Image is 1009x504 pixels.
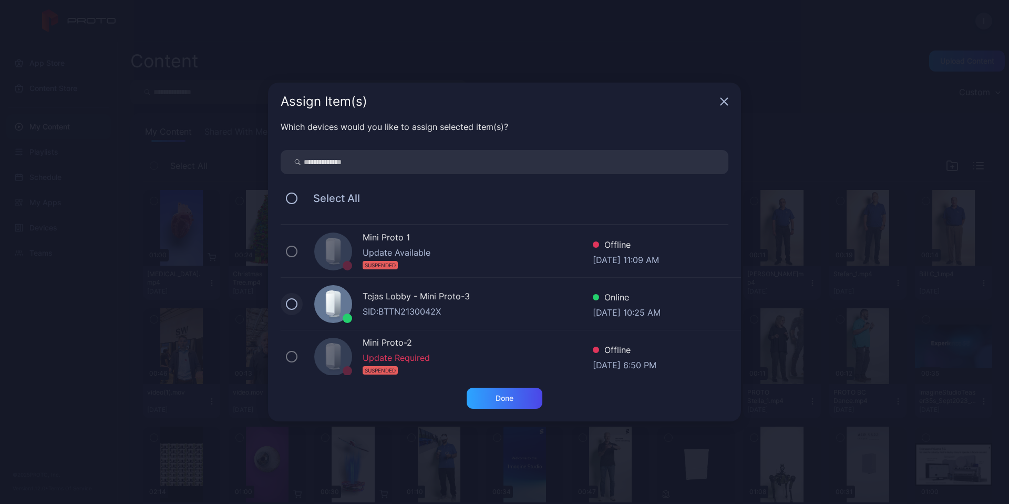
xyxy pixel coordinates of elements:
[593,254,659,264] div: [DATE] 11:09 AM
[593,238,659,254] div: Offline
[593,359,656,369] div: [DATE] 6:50 PM
[281,120,728,133] div: Which devices would you like to assign selected item(s)?
[363,305,593,318] div: SID: BTTN2130042X
[593,291,661,306] div: Online
[363,231,593,246] div: Mini Proto 1
[496,394,513,402] div: Done
[363,261,398,269] div: SUSPENDED
[363,351,593,364] div: Update Required
[363,366,398,375] div: SUSPENDED
[281,95,716,108] div: Assign Item(s)
[593,344,656,359] div: Offline
[363,246,593,259] div: Update Available
[363,336,593,351] div: Mini Proto-2
[303,192,360,205] span: Select All
[593,306,661,317] div: [DATE] 10:25 AM
[467,388,542,409] button: Done
[363,290,593,305] div: Tejas Lobby - Mini Proto-3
